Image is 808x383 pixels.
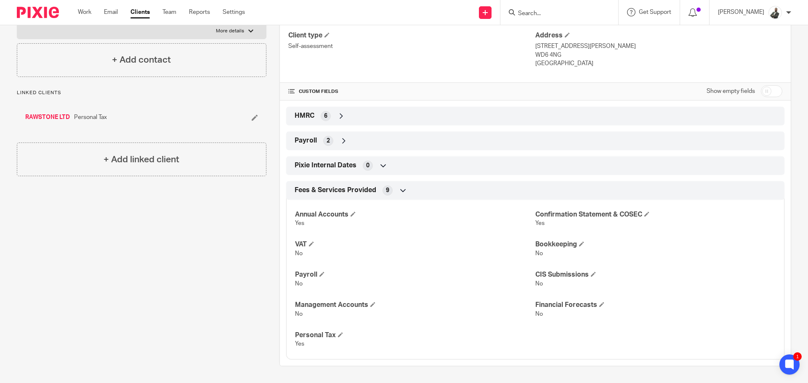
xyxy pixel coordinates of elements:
[189,8,210,16] a: Reports
[295,186,376,195] span: Fees & Services Provided
[104,8,118,16] a: Email
[295,281,303,287] span: No
[295,240,535,249] h4: VAT
[162,8,176,16] a: Team
[223,8,245,16] a: Settings
[386,186,389,195] span: 9
[295,341,304,347] span: Yes
[535,220,545,226] span: Yes
[295,161,356,170] span: Pixie Internal Dates
[535,301,776,309] h4: Financial Forecasts
[74,113,107,122] span: Personal Tax
[535,311,543,317] span: No
[295,111,314,120] span: HMRC
[324,112,327,120] span: 6
[25,113,70,122] a: RAWSTONE LTD
[216,28,244,34] p: More details
[104,153,179,166] h4: + Add linked client
[112,53,171,66] h4: + Add contact
[288,42,535,50] p: Self-assessment
[130,8,150,16] a: Clients
[288,88,535,95] h4: CUSTOM FIELDS
[295,270,535,279] h4: Payroll
[768,6,782,19] img: AWPHOTO_EXPERTEYE_060.JPG
[288,31,535,40] h4: Client type
[535,59,782,68] p: [GEOGRAPHIC_DATA]
[718,8,764,16] p: [PERSON_NAME]
[295,251,303,256] span: No
[517,10,593,18] input: Search
[535,281,543,287] span: No
[535,210,776,219] h4: Confirmation Statement & COSEC
[535,51,782,59] p: WD6 4NG
[17,90,266,96] p: Linked clients
[535,251,543,256] span: No
[295,210,535,219] h4: Annual Accounts
[793,352,802,361] div: 1
[707,87,755,95] label: Show empty fields
[327,137,330,145] span: 2
[17,7,59,18] img: Pixie
[535,240,776,249] h4: Bookkeeping
[366,161,369,170] span: 0
[639,9,671,15] span: Get Support
[295,136,317,145] span: Payroll
[295,331,535,340] h4: Personal Tax
[295,301,535,309] h4: Management Accounts
[535,42,782,50] p: [STREET_ADDRESS][PERSON_NAME]
[535,31,782,40] h4: Address
[295,311,303,317] span: No
[78,8,91,16] a: Work
[535,270,776,279] h4: CIS Submissions
[295,220,304,226] span: Yes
